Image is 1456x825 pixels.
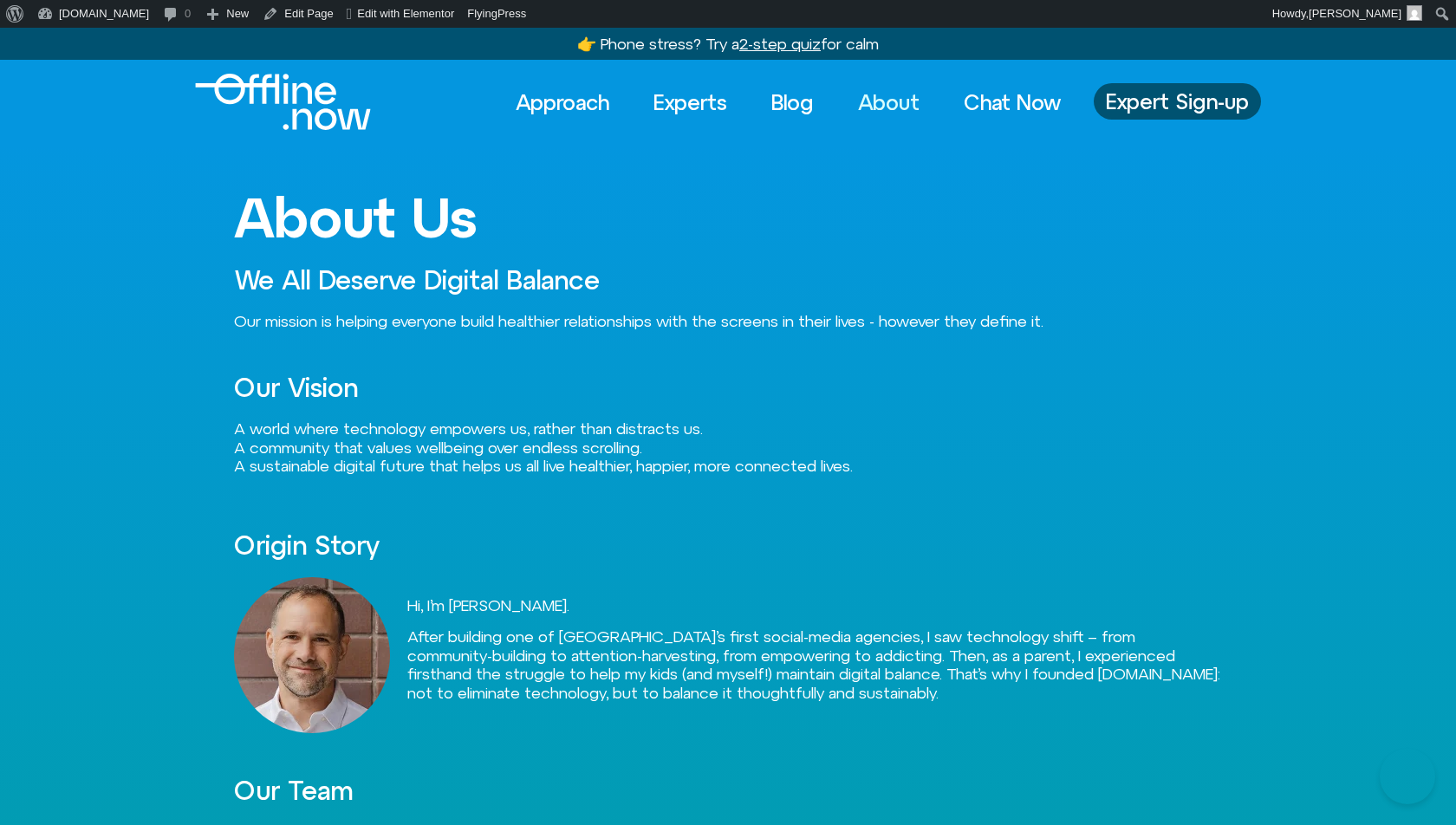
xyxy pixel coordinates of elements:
[407,596,1222,615] p: Hi, I’m [PERSON_NAME].
[357,7,454,20] span: Edit with Elementor
[842,83,935,121] a: About
[500,83,1076,121] nav: Menu
[234,419,1222,476] p: A world where technology empowers us, rather than distracts us. A community that values wellbeing...
[234,266,1222,295] h2: We All Deserve Digital Balance
[234,312,1043,330] span: Our mission is helping everyone build healthier relationships with the screens in their lives - h...
[739,35,821,53] u: 2-step quiz
[195,74,371,130] img: Offline.Now logo in white. Text of the words offline.now with a line going through the "O"
[1309,7,1401,20] span: [PERSON_NAME]
[756,83,829,121] a: Blog
[638,83,743,121] a: Experts
[234,776,1222,805] h2: Our Team
[407,627,1222,702] p: After building one of [GEOGRAPHIC_DATA]’s first social-media agencies, I saw technology shift – f...
[234,187,1222,248] h1: About Us
[1106,90,1249,113] span: Expert Sign-up
[234,577,390,733] img: Eli Singer
[1094,83,1261,120] a: Expert Sign-up
[500,83,625,121] a: Approach
[1380,749,1435,804] iframe: Botpress
[948,83,1076,121] a: Chat Now
[234,374,1222,402] h2: Our Vision
[234,531,1222,560] h2: Origin Story
[577,35,879,53] a: 👉 Phone stress? Try a2-step quizfor calm
[195,74,341,130] div: Logo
